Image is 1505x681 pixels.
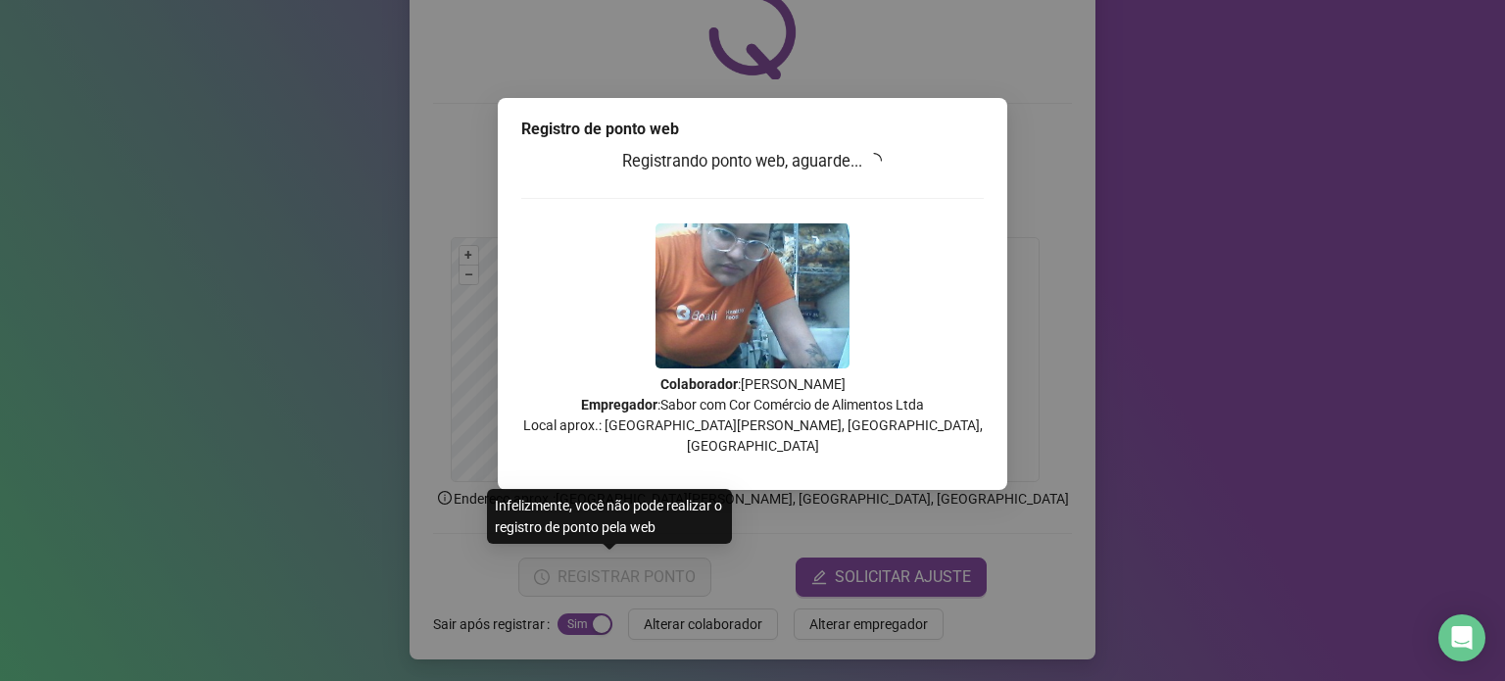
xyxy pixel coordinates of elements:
img: Z [655,223,850,368]
strong: Empregador [581,397,657,413]
h3: Registrando ponto web, aguarde... [521,149,984,174]
strong: Colaborador [660,376,738,392]
div: Infelizmente, você não pode realizar o registro de ponto pela web [487,489,732,544]
div: Open Intercom Messenger [1438,614,1485,661]
p: : [PERSON_NAME] : Sabor com Cor Comércio de Alimentos Ltda Local aprox.: [GEOGRAPHIC_DATA][PERSON... [521,374,984,457]
span: loading [866,153,882,169]
div: Registro de ponto web [521,118,984,141]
